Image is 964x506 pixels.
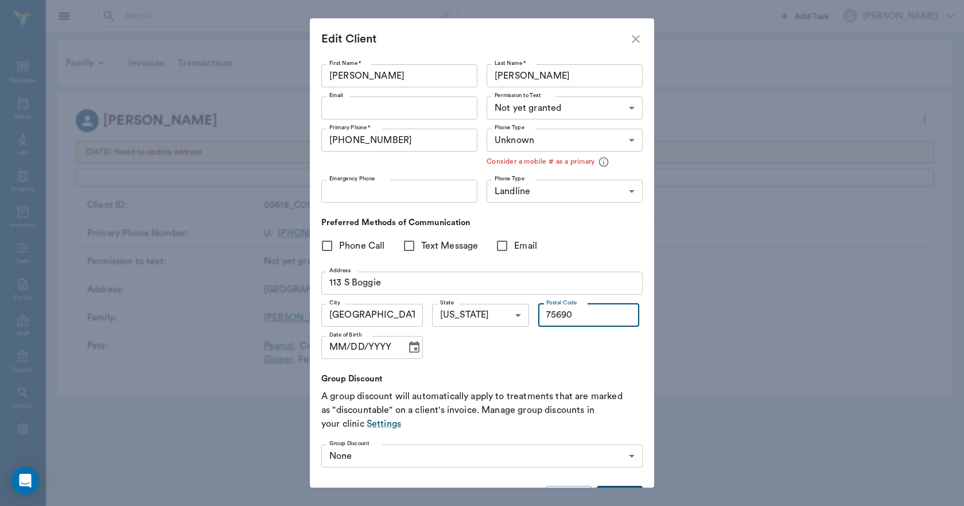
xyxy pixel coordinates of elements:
[495,123,524,132] label: Phone Type
[329,299,340,307] label: City
[339,239,385,253] span: Phone Call
[487,129,643,152] div: Unknown
[487,180,643,203] div: Landline
[538,304,640,327] input: 12345-6789
[403,336,426,359] button: Choose date
[329,123,371,132] label: Primary Phone *
[595,153,612,171] button: message
[514,239,537,253] span: Email
[321,30,629,48] div: Edit Client
[495,59,526,67] label: Last Name *
[329,331,361,339] label: Date of Birth
[440,299,454,307] label: State
[329,266,351,275] label: Address
[321,389,643,431] p: A group discount will automatically apply to treatments that are marked as "discountable" on a cl...
[329,439,370,447] label: Group Discount
[321,336,398,359] input: MM/DD/YYYY
[321,445,643,468] div: None
[11,467,39,495] div: Open Intercom Messenger
[321,217,631,229] p: Preferred Methods of Communication
[629,32,643,46] button: close
[367,419,401,428] a: Settings
[546,299,577,307] label: Postal Code
[487,96,643,119] div: Not yet granted
[487,153,643,171] p: Consider a mobile # as a primary
[329,175,375,183] label: Emergency Phone
[495,175,524,183] label: Phone Type
[329,91,343,99] label: Email
[329,59,361,67] label: First Name *
[432,304,529,327] div: [US_STATE]
[421,239,479,253] span: Text Message
[495,91,541,99] label: Permission to Text
[321,373,631,385] p: Group Discount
